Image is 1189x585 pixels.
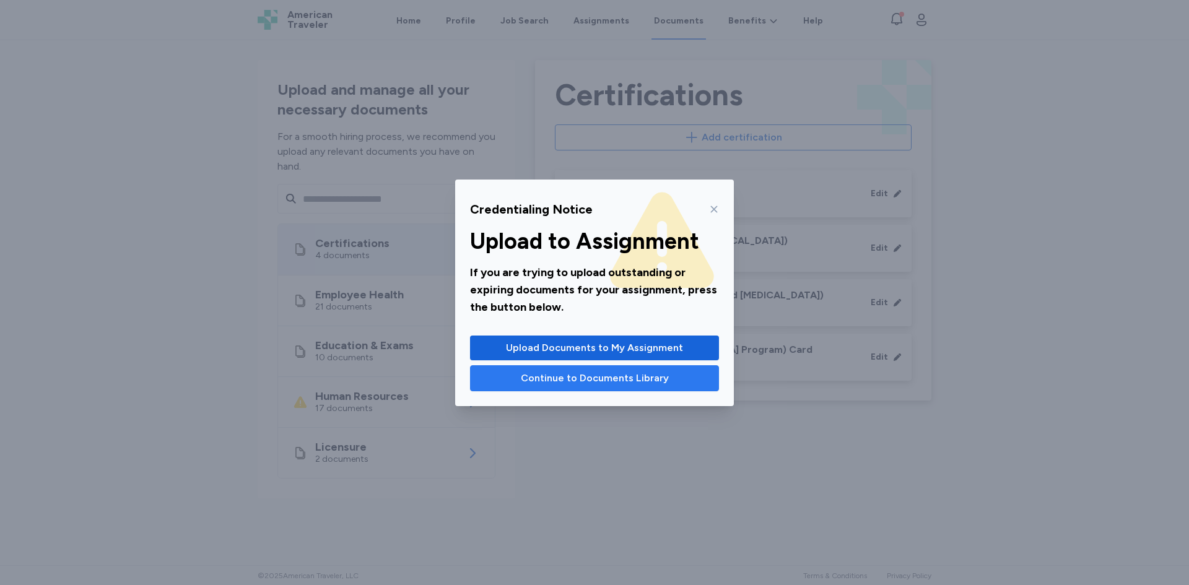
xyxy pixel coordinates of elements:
div: Credentialing Notice [470,201,593,218]
div: If you are trying to upload outstanding or expiring documents for your assignment, press the butt... [470,264,719,316]
span: Upload Documents to My Assignment [506,340,683,355]
div: Upload to Assignment [470,229,719,254]
span: Continue to Documents Library [521,371,669,386]
button: Continue to Documents Library [470,365,719,391]
button: Upload Documents to My Assignment [470,336,719,360]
